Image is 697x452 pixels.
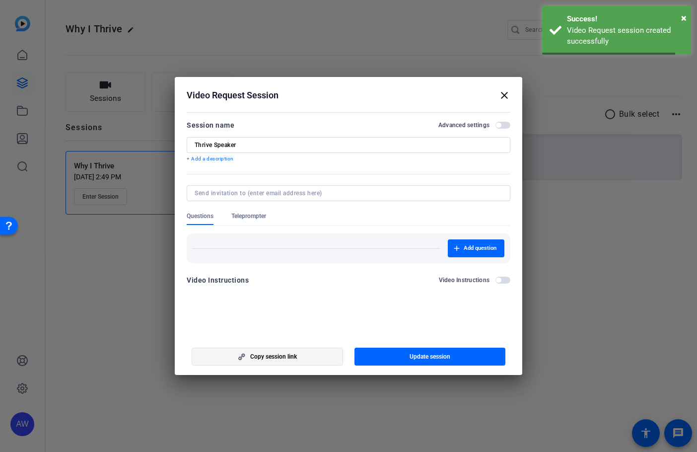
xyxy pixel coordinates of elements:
[439,276,490,284] h2: Video Instructions
[448,239,504,257] button: Add question
[567,25,684,47] div: Video Request session created successfully
[250,353,297,361] span: Copy session link
[681,10,687,25] button: Close
[354,348,506,366] button: Update session
[192,348,343,366] button: Copy session link
[187,212,213,220] span: Questions
[187,274,249,286] div: Video Instructions
[187,119,234,131] div: Session name
[187,89,510,101] div: Video Request Session
[187,155,510,163] p: + Add a description
[231,212,266,220] span: Teleprompter
[681,12,687,24] span: ×
[498,89,510,101] mat-icon: close
[195,189,498,197] input: Send invitation to (enter email address here)
[438,121,489,129] h2: Advanced settings
[464,244,496,252] span: Add question
[410,353,450,361] span: Update session
[567,13,684,25] div: Success!
[195,141,502,149] input: Enter Session Name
